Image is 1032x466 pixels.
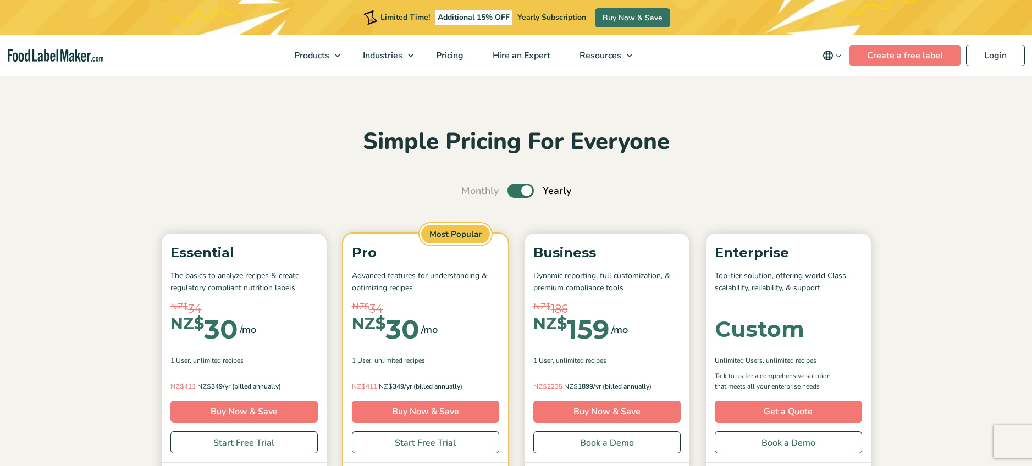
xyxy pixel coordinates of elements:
h2: Simple Pricing For Everyone [156,127,876,157]
span: NZ$ [197,382,211,390]
span: Limited Time! [380,12,430,23]
p: Advanced features for understanding & optimizing recipes [352,270,499,295]
p: 349/yr (billed annually) [170,381,318,392]
a: Book a Demo [533,431,681,453]
span: 34 [369,301,383,317]
span: NZ$ [352,382,366,390]
del: 411 [170,382,196,391]
span: 1 User [352,356,371,365]
span: Yearly [543,184,571,198]
a: Resources [565,35,638,76]
p: The basics to analyze recipes & create regulatory compliant nutrition labels [170,270,318,295]
a: Get a Quote [715,401,862,423]
span: NZ$ [564,382,578,390]
p: Talk to us for a comprehensive solution that meets all your enterprise needs [715,371,841,392]
a: Buy Now & Save [595,8,670,27]
div: 30 [352,316,419,342]
span: /mo [611,322,628,337]
p: Dynamic reporting, full customization, & premium compliance tools [533,270,681,295]
span: NZ$ [170,316,204,332]
p: Business [533,242,681,263]
span: Unlimited Users [715,356,763,365]
a: Hire an Expert [478,35,562,76]
span: NZ$ [533,316,567,332]
div: 30 [170,316,238,342]
div: Custom [715,318,804,340]
a: Industries [349,35,419,76]
del: 2235 [533,382,562,391]
span: NZ$ [170,382,184,390]
span: Monthly [461,184,499,198]
p: Essential [170,242,318,263]
a: Buy Now & Save [170,401,318,423]
a: Book a Demo [715,431,862,453]
label: Toggle [507,184,534,198]
a: Login [966,45,1025,66]
p: 1899/yr (billed annually) [533,381,681,392]
del: 411 [352,382,377,391]
span: Most Popular [420,223,492,246]
span: Yearly Subscription [517,12,586,23]
a: Buy Now & Save [352,401,499,423]
span: Additional 15% OFF [435,10,512,25]
a: Products [280,35,346,76]
span: NZ$ [352,301,369,313]
p: 349/yr (billed annually) [352,381,499,392]
a: Buy Now & Save [533,401,681,423]
a: Start Free Trial [170,431,318,453]
span: /mo [240,322,256,337]
span: Products [291,49,330,62]
span: NZ$ [379,382,393,390]
p: Top-tier solution, offering world Class scalability, reliability, & support [715,270,862,295]
span: NZ$ [533,382,547,390]
span: /mo [421,322,438,337]
a: Start Free Trial [352,431,499,453]
p: Enterprise [715,242,862,263]
span: Industries [360,49,404,62]
a: Pricing [422,35,476,76]
span: 1 User [533,356,553,365]
p: Pro [352,242,499,263]
span: NZ$ [533,301,551,313]
span: , Unlimited Recipes [553,356,606,365]
span: NZ$ [170,301,188,313]
span: NZ$ [352,316,385,332]
span: 186 [551,301,568,317]
span: , Unlimited Recipes [371,356,425,365]
span: Resources [576,49,622,62]
a: Create a free label [849,45,961,66]
span: Pricing [433,49,465,62]
span: 1 User [170,356,190,365]
div: 159 [533,316,609,342]
span: , Unlimited Recipes [763,356,816,365]
span: , Unlimited Recipes [190,356,244,365]
span: Hire an Expert [489,49,551,62]
span: 34 [188,301,202,317]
